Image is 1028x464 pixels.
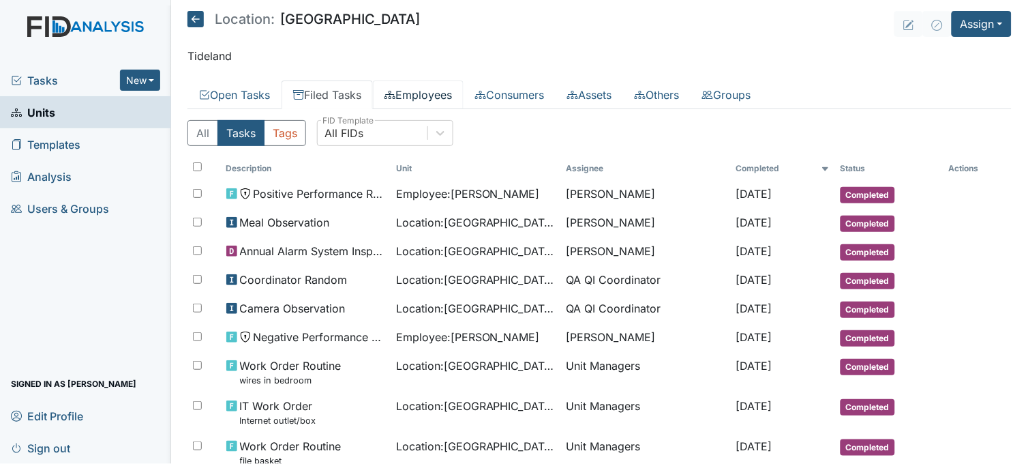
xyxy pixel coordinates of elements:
[560,392,730,433] td: Unit Managers
[396,358,555,374] span: Location : [GEOGRAPHIC_DATA]
[556,81,623,109] a: Assets
[841,359,895,375] span: Completed
[240,414,316,427] small: Internet outlet/box
[560,266,730,295] td: QA QI Coordinator
[396,398,555,414] span: Location : [GEOGRAPHIC_DATA]
[221,157,391,180] th: Toggle SortBy
[240,214,330,231] span: Meal Observation
[240,272,348,288] span: Coordinator Random
[11,166,72,187] span: Analysis
[187,120,218,146] button: All
[396,186,540,202] span: Employee : [PERSON_NAME]
[264,120,306,146] button: Tags
[736,187,772,201] span: [DATE]
[841,330,895,347] span: Completed
[396,214,555,231] span: Location : [GEOGRAPHIC_DATA]
[943,157,1012,180] th: Actions
[560,295,730,323] td: QA QI Coordinator
[560,352,730,392] td: Unit Managers
[396,272,555,288] span: Location : [GEOGRAPHIC_DATA]
[464,81,556,109] a: Consumers
[623,81,691,109] a: Others
[120,70,161,91] button: New
[560,209,730,237] td: [PERSON_NAME]
[254,186,385,202] span: Positive Performance Review
[187,81,282,109] a: Open Tasks
[187,48,1012,64] p: Tideland
[396,329,540,345] span: Employee : [PERSON_NAME]
[187,11,420,27] h5: [GEOGRAPHIC_DATA]
[736,359,772,373] span: [DATE]
[841,439,895,456] span: Completed
[396,300,555,317] span: Location : [GEOGRAPHIC_DATA]
[560,157,730,180] th: Assignee
[835,157,944,180] th: Toggle SortBy
[240,300,346,317] span: Camera Observation
[396,438,555,454] span: Location : [GEOGRAPHIC_DATA]
[11,437,70,459] span: Sign out
[11,134,80,155] span: Templates
[731,157,835,180] th: Toggle SortBy
[193,162,202,171] input: Toggle All Rows Selected
[841,187,895,203] span: Completed
[841,399,895,416] span: Completed
[841,244,895,261] span: Completed
[952,11,1012,37] button: Assign
[841,273,895,289] span: Completed
[240,358,342,387] span: Work Order Routine wires in bedroom
[11,198,109,219] span: Users & Groups
[240,398,316,427] span: IT Work Order Internet outlet/box
[240,243,385,259] span: Annual Alarm System Inspection
[187,120,306,146] div: Type filter
[282,81,373,109] a: Filed Tasks
[11,373,136,394] span: Signed in as [PERSON_NAME]
[560,323,730,352] td: [PERSON_NAME]
[841,216,895,232] span: Completed
[560,237,730,266] td: [PERSON_NAME]
[217,120,264,146] button: Tasks
[841,302,895,318] span: Completed
[736,439,772,453] span: [DATE]
[736,273,772,287] span: [DATE]
[736,216,772,229] span: [DATE]
[736,330,772,344] span: [DATE]
[391,157,560,180] th: Toggle SortBy
[560,180,730,209] td: [PERSON_NAME]
[215,12,275,26] span: Location:
[254,329,385,345] span: Negative Performance Review
[736,399,772,413] span: [DATE]
[11,405,83,426] span: Edit Profile
[11,72,120,89] a: Tasks
[736,244,772,258] span: [DATE]
[324,125,363,141] div: All FIDs
[373,81,464,109] a: Employees
[11,102,55,123] span: Units
[240,374,342,387] small: wires in bedroom
[396,243,555,259] span: Location : [GEOGRAPHIC_DATA]
[691,81,762,109] a: Groups
[736,302,772,315] span: [DATE]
